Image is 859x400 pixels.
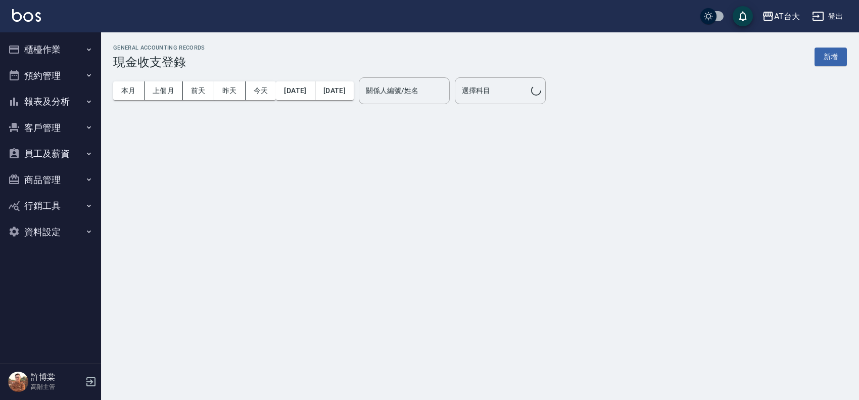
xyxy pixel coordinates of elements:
[758,6,804,27] button: AT台大
[4,115,97,141] button: 客戶管理
[31,382,82,391] p: 高階主管
[4,36,97,63] button: 櫃檯作業
[246,81,276,100] button: 今天
[31,372,82,382] h5: 許博棠
[183,81,214,100] button: 前天
[808,7,847,26] button: 登出
[4,141,97,167] button: 員工及薪資
[315,81,354,100] button: [DATE]
[113,55,205,69] h3: 現金收支登錄
[733,6,753,26] button: save
[4,167,97,193] button: 商品管理
[815,48,847,66] button: 新增
[12,9,41,22] img: Logo
[113,45,205,51] h2: GENERAL ACCOUNTING RECORDS
[4,63,97,89] button: 預約管理
[113,81,145,100] button: 本月
[145,81,183,100] button: 上個月
[214,81,246,100] button: 昨天
[4,219,97,245] button: 資料設定
[4,88,97,115] button: 報表及分析
[276,81,315,100] button: [DATE]
[774,10,800,23] div: AT台大
[4,193,97,219] button: 行銷工具
[815,52,847,61] a: 新增
[8,372,28,392] img: Person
